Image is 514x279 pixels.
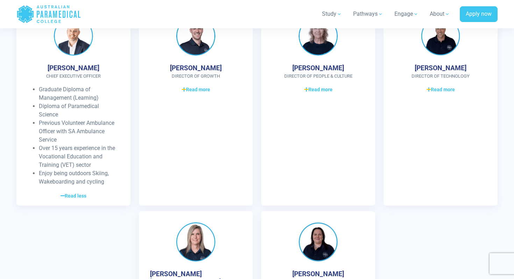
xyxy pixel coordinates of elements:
a: Australian Paramedical College [16,3,81,26]
span: Read more [304,86,333,93]
h4: [PERSON_NAME] [170,64,222,72]
img: Jodi Weatherall [299,222,338,262]
a: About [426,4,454,24]
a: Study [318,4,346,24]
span: Director of Growth [150,73,242,80]
a: Read more [272,85,364,94]
li: Over 15 years experience in the Vocational Education and Training (VET) sector [39,144,119,169]
span: Read less [60,192,86,200]
a: Read less [28,192,119,200]
a: Read more [150,85,242,94]
img: Andrea Male [176,222,215,262]
span: CHIEF EXECUTIVE OFFICER [28,73,119,80]
li: Diploma of Paramedical Science [39,102,119,119]
a: Engage [390,4,423,24]
a: Pathways [349,4,387,24]
img: Sally Metcalf [299,16,338,56]
li: Graduate Diploma of Management (Learning) [39,85,119,102]
span: Director of People & Culture [272,73,364,80]
h4: [PERSON_NAME] [415,64,466,72]
h4: [PERSON_NAME] [48,64,99,72]
img: Ben Poppy [54,16,93,56]
img: Stephen Booth [176,16,215,56]
h4: [PERSON_NAME] [292,64,344,72]
span: Director of Technology [395,73,486,80]
li: Enjoy being outdoors Skiing, Wakeboarding and cycling [39,169,119,186]
span: Read more [427,86,455,93]
img: Kieron Mulcahy [421,16,460,56]
a: Read more [395,85,486,94]
li: Previous Volunteer Ambulance Officer with SA Ambulance Service [39,119,119,144]
a: Apply now [460,6,498,22]
span: Read more [182,86,210,93]
h4: [PERSON_NAME] [292,270,344,278]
